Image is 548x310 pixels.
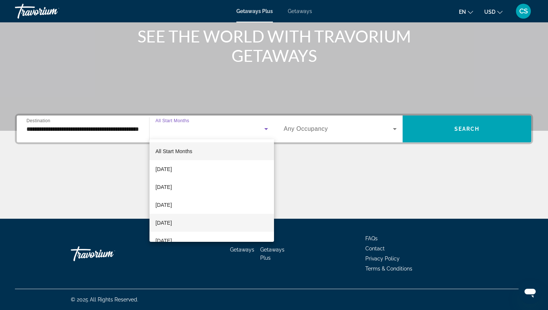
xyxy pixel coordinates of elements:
[155,183,172,192] span: [DATE]
[155,236,172,245] span: [DATE]
[518,280,542,304] iframe: Button to launch messaging window
[155,218,172,227] span: [DATE]
[155,165,172,174] span: [DATE]
[155,148,192,154] span: All Start Months
[155,200,172,209] span: [DATE]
